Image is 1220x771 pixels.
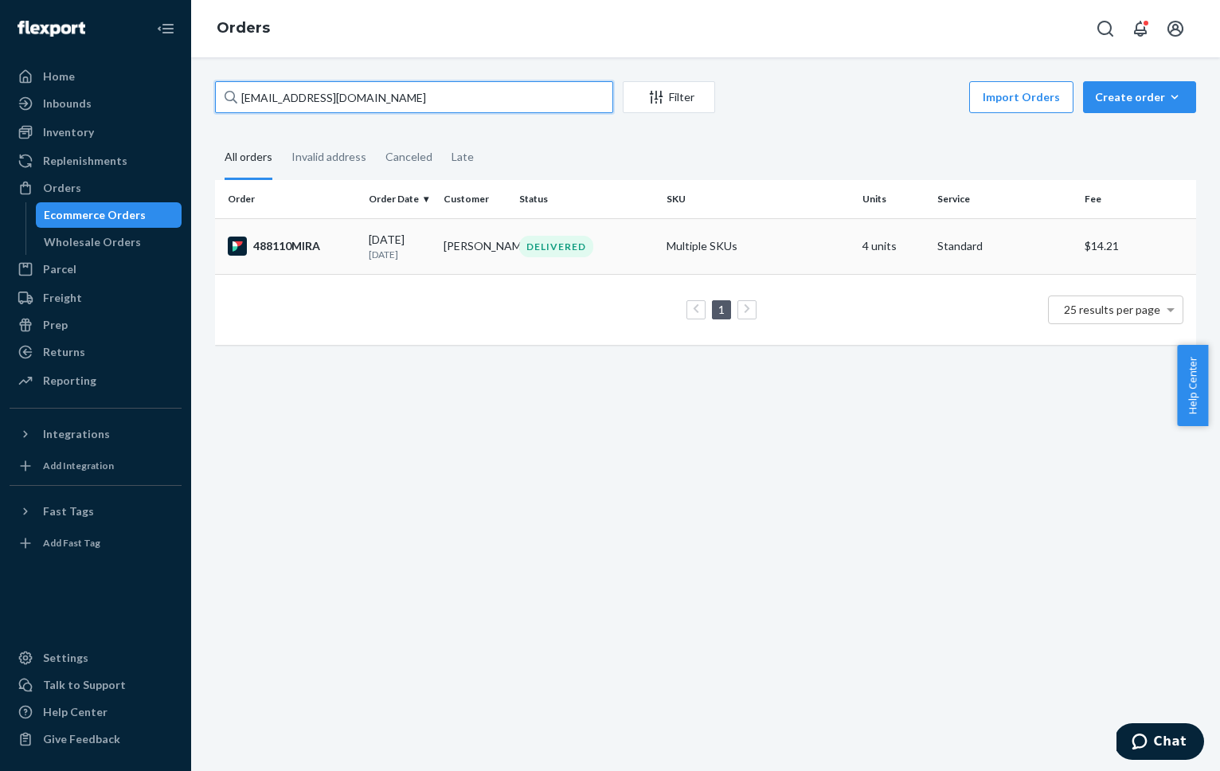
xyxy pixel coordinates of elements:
[10,285,182,311] a: Freight
[10,64,182,89] a: Home
[10,148,182,174] a: Replenishments
[1124,13,1156,45] button: Open notifications
[204,6,283,52] ol: breadcrumbs
[43,536,100,550] div: Add Fast Tag
[43,503,94,519] div: Fast Tags
[43,459,114,472] div: Add Integration
[1089,13,1121,45] button: Open Search Box
[217,19,270,37] a: Orders
[1078,180,1196,218] th: Fee
[10,699,182,725] a: Help Center
[150,13,182,45] button: Close Navigation
[43,731,120,747] div: Give Feedback
[362,180,437,218] th: Order Date
[44,234,141,250] div: Wholesale Orders
[36,202,182,228] a: Ecommerce Orders
[10,645,182,671] a: Settings
[937,238,1072,254] p: Standard
[1116,723,1204,763] iframe: Opens a widget where you can chat to one of our agents
[10,339,182,365] a: Returns
[43,344,85,360] div: Returns
[43,373,96,389] div: Reporting
[10,256,182,282] a: Parcel
[452,136,474,178] div: Late
[18,21,85,37] img: Flexport logo
[43,650,88,666] div: Settings
[1095,89,1184,105] div: Create order
[43,261,76,277] div: Parcel
[43,124,94,140] div: Inventory
[513,180,660,218] th: Status
[43,317,68,333] div: Prep
[385,136,432,178] div: Canceled
[215,81,613,113] input: Search orders
[856,180,931,218] th: Units
[44,207,146,223] div: Ecommerce Orders
[10,672,182,698] button: Talk to Support
[10,726,182,752] button: Give Feedback
[36,229,182,255] a: Wholesale Orders
[623,81,715,113] button: Filter
[225,136,272,180] div: All orders
[1078,218,1196,274] td: $14.21
[1177,345,1208,426] button: Help Center
[10,421,182,447] button: Integrations
[10,530,182,556] a: Add Fast Tag
[10,453,182,479] a: Add Integration
[1083,81,1196,113] button: Create order
[43,68,75,84] div: Home
[1064,303,1160,316] span: 25 results per page
[10,91,182,116] a: Inbounds
[660,180,856,218] th: SKU
[1159,13,1191,45] button: Open account menu
[10,368,182,393] a: Reporting
[715,303,728,316] a: Page 1 is your current page
[43,96,92,112] div: Inbounds
[43,704,108,720] div: Help Center
[43,290,82,306] div: Freight
[969,81,1073,113] button: Import Orders
[10,175,182,201] a: Orders
[931,180,1078,218] th: Service
[43,180,81,196] div: Orders
[624,89,714,105] div: Filter
[369,248,431,261] p: [DATE]
[291,136,366,178] div: Invalid address
[43,677,126,693] div: Talk to Support
[519,236,593,257] div: DELIVERED
[43,426,110,442] div: Integrations
[856,218,931,274] td: 4 units
[10,312,182,338] a: Prep
[369,232,431,261] div: [DATE]
[10,499,182,524] button: Fast Tags
[660,218,856,274] td: Multiple SKUs
[215,180,362,218] th: Order
[43,153,127,169] div: Replenishments
[437,218,512,274] td: [PERSON_NAME]
[444,192,506,205] div: Customer
[10,119,182,145] a: Inventory
[228,237,356,256] div: 488110MIRA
